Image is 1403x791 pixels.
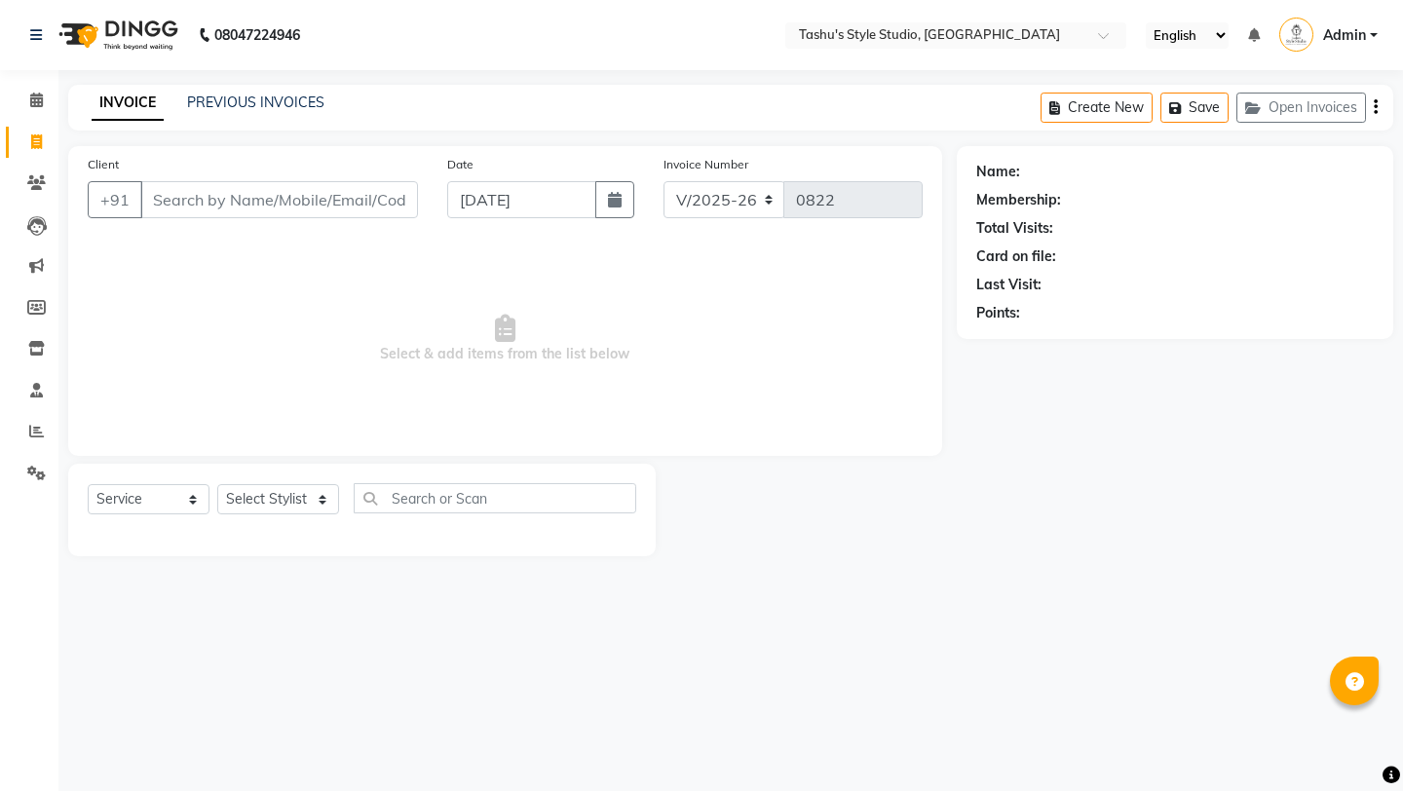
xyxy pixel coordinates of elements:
button: Save [1160,93,1229,123]
a: INVOICE [92,86,164,121]
div: Last Visit: [976,275,1042,295]
label: Invoice Number [664,156,748,173]
label: Client [88,156,119,173]
label: Date [447,156,474,173]
span: Select & add items from the list below [88,242,923,436]
input: Search by Name/Mobile/Email/Code [140,181,418,218]
iframe: chat widget [1321,713,1384,772]
img: Admin [1279,18,1313,52]
div: Total Visits: [976,218,1053,239]
span: Admin [1323,25,1366,46]
button: Open Invoices [1236,93,1366,123]
img: logo [50,8,183,62]
div: Membership: [976,190,1061,210]
input: Search or Scan [354,483,636,513]
button: Create New [1041,93,1153,123]
button: +91 [88,181,142,218]
div: Points: [976,303,1020,323]
b: 08047224946 [214,8,300,62]
div: Card on file: [976,246,1056,267]
a: PREVIOUS INVOICES [187,94,324,111]
div: Name: [976,162,1020,182]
